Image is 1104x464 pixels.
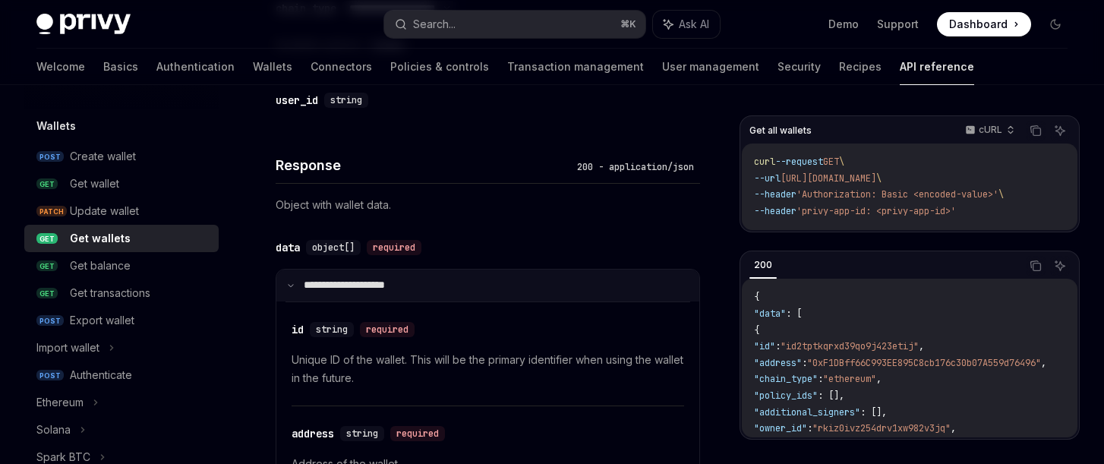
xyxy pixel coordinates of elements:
h5: Wallets [36,117,76,135]
div: Create wallet [70,147,136,166]
a: Welcome [36,49,85,85]
img: dark logo [36,14,131,35]
div: required [390,426,445,441]
span: string [330,94,362,106]
a: GETGet transactions [24,279,219,307]
div: required [367,240,421,255]
span: \ [998,188,1004,200]
span: "address" [754,357,802,369]
span: , [1041,357,1046,369]
span: "chain_type" [754,373,818,385]
span: : [802,357,807,369]
div: Export wallet [70,311,134,330]
a: POSTExport wallet [24,307,219,334]
span: : [775,340,781,352]
span: POST [36,315,64,327]
div: Get transactions [70,284,150,302]
div: Solana [36,421,71,439]
a: POSTAuthenticate [24,361,219,389]
div: Authenticate [70,366,132,384]
button: Ask AI [653,11,720,38]
a: Wallets [253,49,292,85]
button: Ask AI [1050,121,1070,140]
span: Get all wallets [749,125,812,137]
span: --url [754,172,781,185]
button: Search...⌘K [384,11,645,38]
div: Ethereum [36,393,84,412]
span: "additional_signers" [754,406,860,418]
a: API reference [900,49,974,85]
a: Transaction management [507,49,644,85]
div: user_id [276,93,318,108]
span: GET [36,233,58,245]
p: Unique ID of the wallet. This will be the primary identifier when using the wallet in the future. [292,351,684,387]
span: \ [839,156,844,168]
span: POST [36,151,64,163]
span: string [346,428,378,440]
span: 'Authorization: Basic <encoded-value>' [796,188,998,200]
span: , [951,422,956,434]
span: "0xF1DBff66C993EE895C8cb176c30b07A559d76496" [807,357,1041,369]
a: GETGet wallet [24,170,219,197]
a: Security [778,49,821,85]
span: object[] [312,241,355,254]
span: : [], [860,406,887,418]
span: "id" [754,340,775,352]
span: --header [754,188,796,200]
span: "ethereum" [823,373,876,385]
button: cURL [957,118,1021,144]
span: string [316,324,348,336]
a: Dashboard [937,12,1031,36]
span: Dashboard [949,17,1008,32]
span: { [754,291,759,303]
div: required [360,322,415,337]
span: : [ [786,308,802,320]
span: "id2tptkqrxd39qo9j423etij" [781,340,919,352]
div: Update wallet [70,202,139,220]
p: cURL [979,124,1002,136]
a: Authentication [156,49,235,85]
span: "data" [754,308,786,320]
a: POSTCreate wallet [24,143,219,170]
button: Ask AI [1050,256,1070,276]
span: --request [775,156,823,168]
div: 200 [749,256,777,274]
a: Connectors [311,49,372,85]
div: address [292,426,334,441]
span: : [818,373,823,385]
span: PATCH [36,206,67,217]
span: --header [754,205,796,217]
div: id [292,322,304,337]
span: "owner_id" [754,422,807,434]
button: Toggle dark mode [1043,12,1068,36]
button: Copy the contents from the code block [1026,121,1046,140]
a: GETGet wallets [24,225,219,252]
a: GETGet balance [24,252,219,279]
div: Search... [413,15,456,33]
div: Get wallet [70,175,119,193]
span: \ [876,172,882,185]
span: : [], [818,390,844,402]
h4: Response [276,155,571,175]
span: : [807,422,812,434]
span: 'privy-app-id: <privy-app-id>' [796,205,956,217]
span: [URL][DOMAIN_NAME] [781,172,876,185]
span: curl [754,156,775,168]
a: Demo [828,17,859,32]
div: Get balance [70,257,131,275]
a: Support [877,17,919,32]
span: { [754,324,759,336]
span: "policy_ids" [754,390,818,402]
p: Object with wallet data. [276,196,700,214]
span: "rkiz0ivz254drv1xw982v3jq" [812,422,951,434]
a: Basics [103,49,138,85]
a: Policies & controls [390,49,489,85]
a: User management [662,49,759,85]
div: Get wallets [70,229,131,248]
span: GET [36,288,58,299]
span: GET [823,156,839,168]
span: POST [36,370,64,381]
a: Recipes [839,49,882,85]
span: ⌘ K [620,18,636,30]
span: Ask AI [679,17,709,32]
